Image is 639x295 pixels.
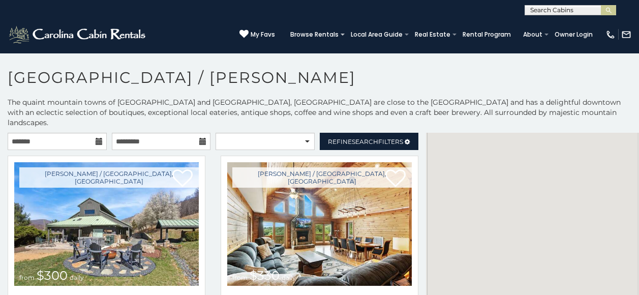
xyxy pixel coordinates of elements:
a: [PERSON_NAME] / [GEOGRAPHIC_DATA], [GEOGRAPHIC_DATA] [19,167,199,188]
a: About [518,27,547,42]
span: $330 [250,268,280,283]
img: White-1-2.png [8,24,148,45]
img: phone-regular-white.png [605,29,616,40]
span: My Favs [251,30,275,39]
a: [PERSON_NAME] / [GEOGRAPHIC_DATA], [GEOGRAPHIC_DATA] [232,167,412,188]
span: from [232,274,248,281]
span: daily [70,274,84,281]
img: Bluff View Farm [14,162,199,286]
a: Owner Login [550,27,598,42]
a: Bluff View Farm from $300 daily [14,162,199,286]
span: Search [352,138,378,145]
a: RefineSearchFilters [320,133,419,150]
a: Rental Program [458,27,516,42]
img: Mountain Heir [227,162,412,286]
img: mail-regular-white.png [621,29,631,40]
span: from [19,274,35,281]
a: Mountain Heir from $330 daily [227,162,412,286]
span: daily [282,274,296,281]
a: Real Estate [410,27,455,42]
a: Local Area Guide [346,27,408,42]
span: Refine Filters [328,138,403,145]
a: My Favs [239,29,275,40]
a: Browse Rentals [285,27,344,42]
span: $300 [37,268,68,283]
